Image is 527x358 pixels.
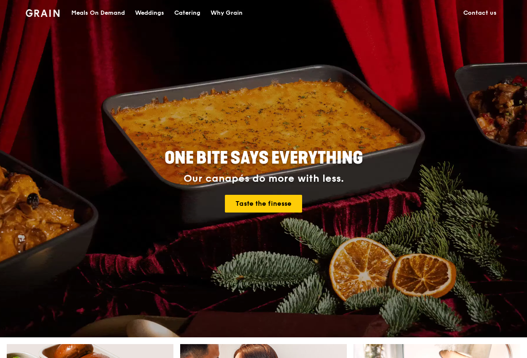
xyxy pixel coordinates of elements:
span: ONE BITE SAYS EVERYTHING [165,148,363,168]
a: Taste the finesse [225,195,302,213]
img: Grain [26,9,60,17]
a: Why Grain [205,0,248,26]
div: Meals On Demand [71,0,125,26]
div: Catering [174,0,200,26]
a: Catering [169,0,205,26]
div: Our canapés do more with less. [112,173,416,185]
a: Weddings [130,0,169,26]
a: Contact us [458,0,502,26]
div: Why Grain [211,0,243,26]
div: Weddings [135,0,164,26]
